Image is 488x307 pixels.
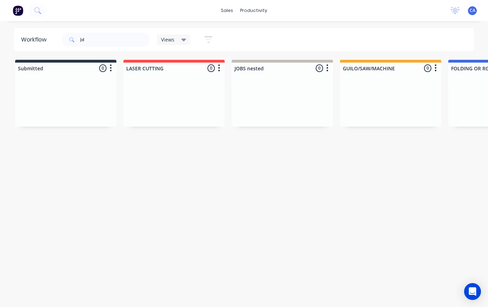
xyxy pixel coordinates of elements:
[13,5,23,16] img: Factory
[161,36,174,43] span: Views
[80,33,150,47] input: Search for orders...
[470,7,475,14] span: CA
[217,5,237,16] div: sales
[21,36,50,44] div: Workflow
[237,5,271,16] div: productivity
[464,283,481,300] div: Open Intercom Messenger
